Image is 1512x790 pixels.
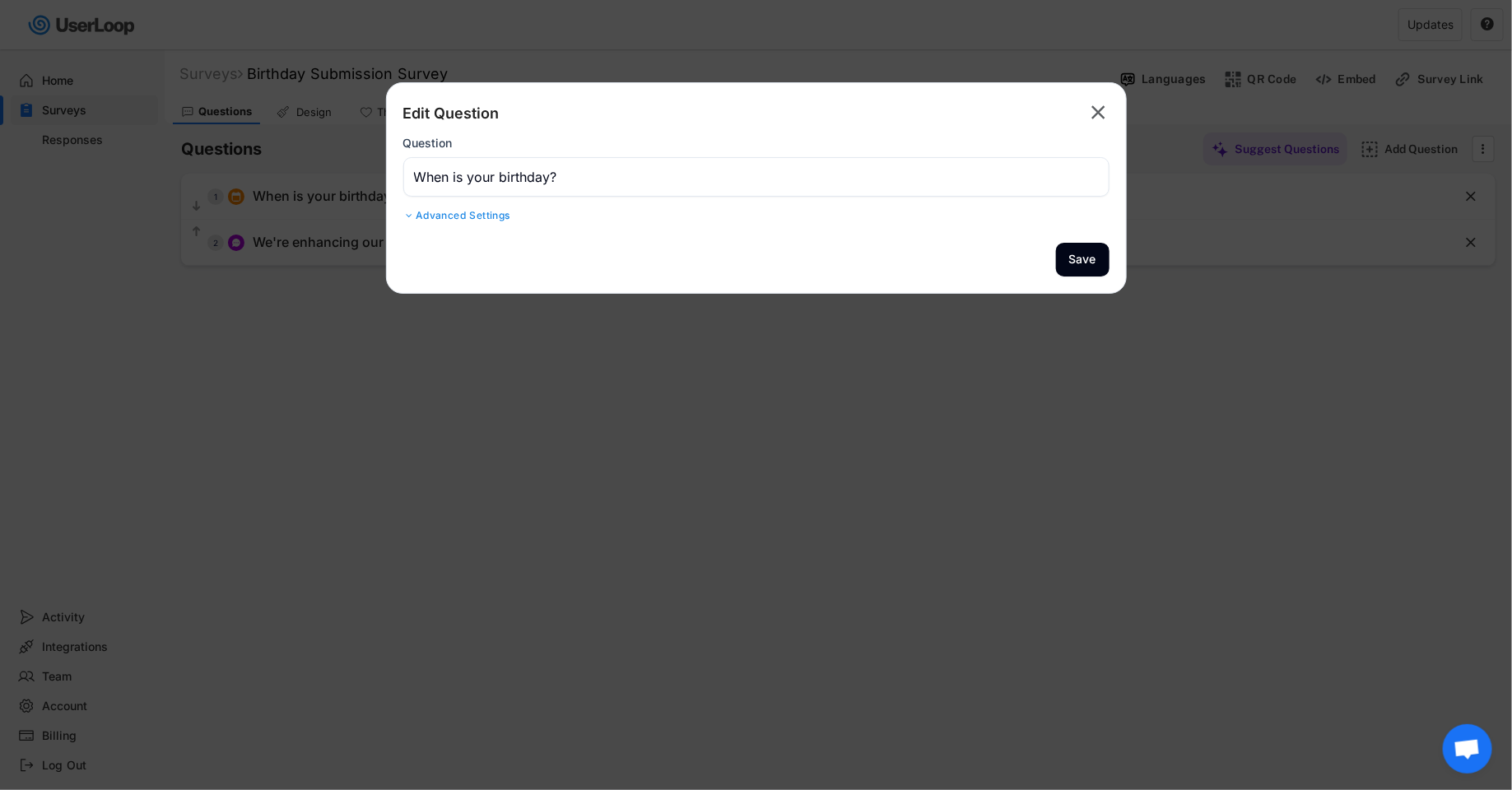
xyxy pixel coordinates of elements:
div: Advanced Settings [403,209,1110,222]
a: Open chat [1443,724,1492,774]
text:  [1091,100,1105,124]
input: Type your question here... [403,157,1110,197]
div: Edit Question [403,104,500,123]
button: Save [1056,243,1110,276]
div: Question [403,136,453,151]
button:  [1086,100,1110,126]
